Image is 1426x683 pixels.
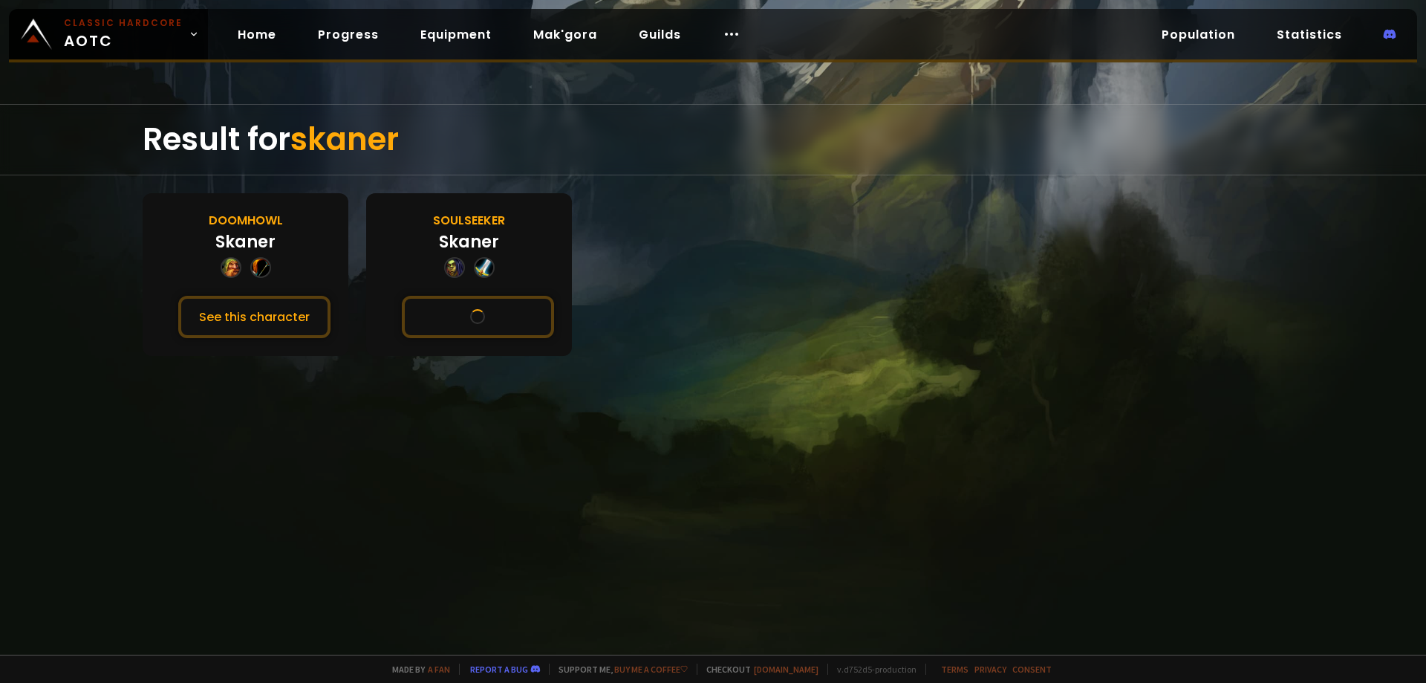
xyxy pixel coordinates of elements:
a: Mak'gora [521,19,609,50]
div: Doomhowl [209,211,283,230]
a: Home [226,19,288,50]
a: [DOMAIN_NAME] [754,664,818,675]
button: See this character [178,296,331,338]
span: Made by [383,664,450,675]
span: Checkout [697,664,818,675]
span: AOTC [64,16,183,52]
span: skaner [290,117,399,161]
span: Support me, [549,664,688,675]
a: Buy me a coffee [614,664,688,675]
a: Guilds [627,19,693,50]
a: Population [1150,19,1247,50]
button: See this character [402,296,554,338]
div: Skaner [215,230,276,254]
div: Result for [143,105,1283,175]
a: Statistics [1265,19,1354,50]
a: Progress [306,19,391,50]
small: Classic Hardcore [64,16,183,30]
span: v. d752d5 - production [827,664,917,675]
a: Classic HardcoreAOTC [9,9,208,59]
div: Skaner [439,230,499,254]
a: Report a bug [470,664,528,675]
a: a fan [428,664,450,675]
a: Equipment [408,19,504,50]
div: Soulseeker [433,211,505,230]
a: Consent [1012,664,1052,675]
a: Privacy [974,664,1006,675]
a: Terms [941,664,968,675]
